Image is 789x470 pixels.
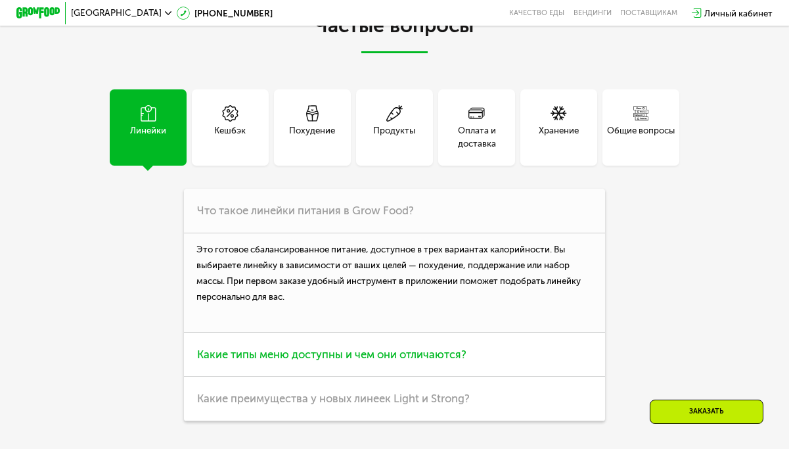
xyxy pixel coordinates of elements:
[539,124,579,150] div: Хранение
[184,233,605,332] p: Это готовое сбалансированное питание, доступное в трех вариантах калорийности. Вы выбираете линей...
[71,9,162,17] span: [GEOGRAPHIC_DATA]
[650,400,763,424] div: Заказать
[509,9,564,17] a: Качество еды
[373,124,415,150] div: Продукты
[574,9,612,17] a: Вендинги
[214,124,246,150] div: Кешбэк
[607,124,675,150] div: Общие вопросы
[438,124,515,150] div: Оплата и доставка
[87,15,701,53] h2: Частые вопросы
[289,124,335,150] div: Похудение
[177,7,273,20] a: [PHONE_NUMBER]
[197,204,414,217] span: Что такое линейки питания в Grow Food?
[197,392,470,405] span: Какие преимущества у новых линеек Light и Strong?
[130,124,166,150] div: Линейки
[197,348,466,361] span: Какие типы меню доступны и чем они отличаются?
[620,9,677,17] div: поставщикам
[704,7,773,20] div: Личный кабинет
